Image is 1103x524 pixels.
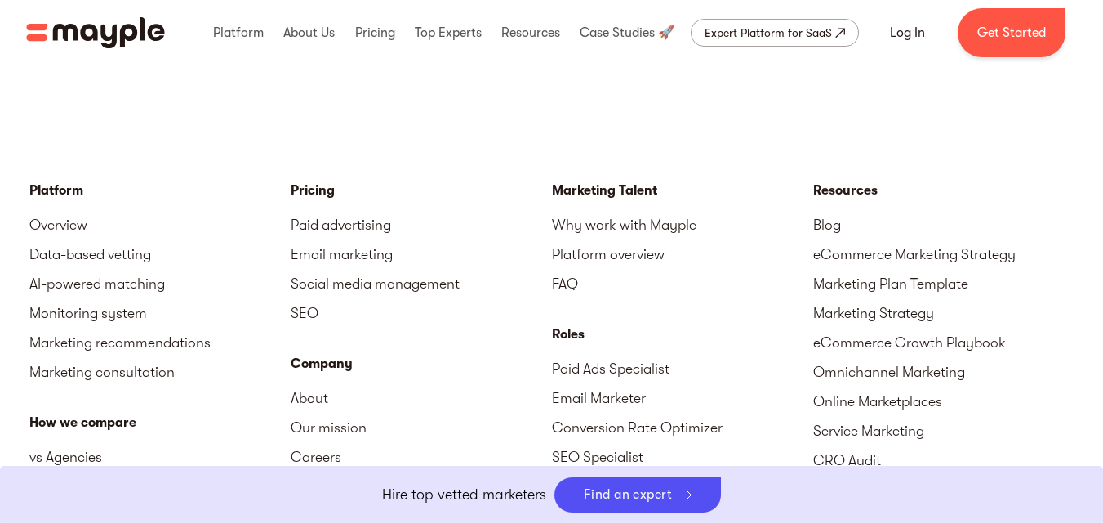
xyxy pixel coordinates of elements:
[29,442,291,472] a: vs Agencies
[29,357,291,387] a: Marketing consultation
[291,210,552,240] a: Paid advertising
[26,17,165,48] img: Mayple logo
[813,298,1074,328] a: Marketing Strategy
[552,325,813,344] div: Roles
[813,210,1074,240] a: Blog
[29,181,291,200] div: Platform
[813,357,1074,387] a: Omnichannel Marketing
[552,240,813,269] a: Platform overview
[291,442,552,472] a: Careers
[813,181,1074,200] div: Resources
[29,269,291,298] a: AI-powered matching
[411,7,486,59] div: Top Experts
[813,240,1074,269] a: eCommerce Marketing Strategy
[813,328,1074,357] a: eCommerce Growth Playbook
[29,413,291,432] div: How we compare
[691,19,859,47] a: Expert Platform for SaaS
[813,387,1074,416] a: Online Marketplaces
[291,298,552,328] a: SEO
[29,210,291,240] a: Overview
[497,7,564,59] div: Resources
[552,383,813,413] a: Email Marketer
[291,269,552,298] a: Social media management
[958,8,1065,57] a: Get Started
[552,354,813,383] a: Paid Ads Specialist
[29,240,291,269] a: Data-based vetting
[552,210,813,240] a: Why work with Mayple
[29,328,291,357] a: Marketing recommendations
[813,446,1074,475] a: CRO Audit
[29,298,291,328] a: Monitoring system
[552,442,813,472] a: SEO Specialist
[291,413,552,442] a: Our mission
[209,7,268,59] div: Platform
[291,383,552,413] a: About
[813,416,1074,446] a: Service Marketing
[552,181,813,200] div: Marketing Talent
[279,7,339,59] div: About Us
[382,484,546,506] p: Hire top vetted marketers
[291,240,552,269] a: Email marketing
[291,181,552,200] a: Pricing
[26,17,165,48] a: home
[813,269,1074,298] a: Marketing Plan Template
[552,269,813,298] a: FAQ
[584,487,673,503] div: Find an expert
[870,13,945,52] a: Log In
[291,354,552,374] div: Company
[351,7,399,59] div: Pricing
[552,413,813,442] a: Conversion Rate Optimizer
[705,23,832,43] div: Expert Platform for SaaS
